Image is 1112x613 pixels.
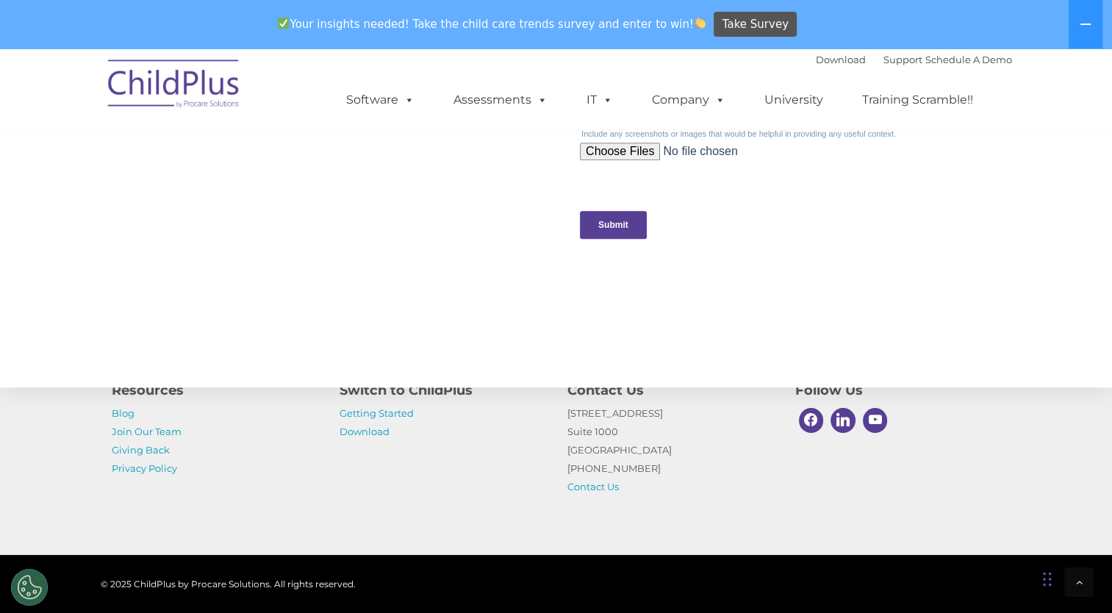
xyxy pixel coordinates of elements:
[567,380,773,401] h4: Contact Us
[714,12,797,37] a: Take Survey
[11,569,48,606] button: Cookies Settings
[722,12,789,37] span: Take Survey
[112,462,177,474] a: Privacy Policy
[795,380,1001,401] h4: Follow Us
[204,97,249,108] span: Last name
[925,54,1012,65] a: Schedule A Demo
[112,426,182,437] a: Join Our Team
[637,85,740,115] a: Company
[750,85,838,115] a: University
[272,10,712,38] span: Your insights needed! Take the child care trends survey and enter to win!
[859,404,892,437] a: Youtube
[112,407,134,419] a: Blog
[567,404,773,496] p: [STREET_ADDRESS] Suite 1000 [GEOGRAPHIC_DATA] [PHONE_NUMBER]
[695,18,706,29] img: 👏
[340,426,390,437] a: Download
[112,380,318,401] h4: Resources
[278,18,289,29] img: ✅
[816,54,1012,65] font: |
[872,454,1112,613] iframe: Chat Widget
[204,157,267,168] span: Phone number
[439,85,562,115] a: Assessments
[883,54,922,65] a: Support
[847,85,988,115] a: Training Scramble!!
[827,404,859,437] a: Linkedin
[340,380,545,401] h4: Switch to ChildPlus
[101,49,248,123] img: ChildPlus by Procare Solutions
[340,407,414,419] a: Getting Started
[331,85,429,115] a: Software
[101,578,356,589] span: © 2025 ChildPlus by Procare Solutions. All rights reserved.
[572,85,628,115] a: IT
[112,444,170,456] a: Giving Back
[795,404,828,437] a: Facebook
[816,54,866,65] a: Download
[1043,557,1052,601] div: Drag
[567,481,619,492] a: Contact Us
